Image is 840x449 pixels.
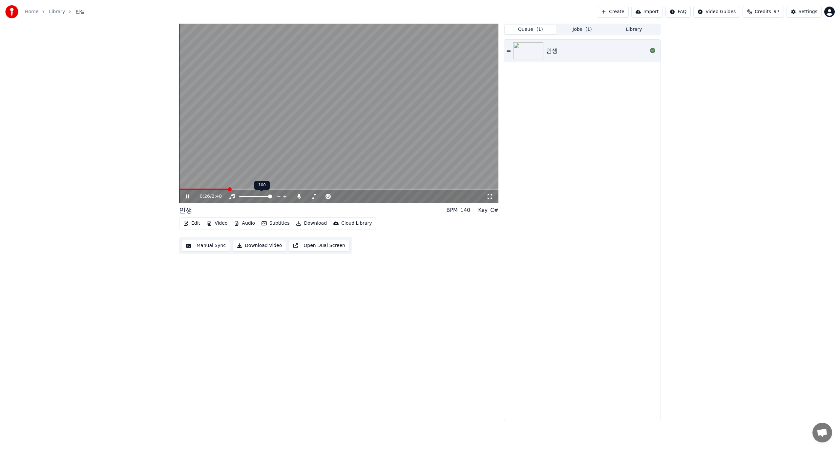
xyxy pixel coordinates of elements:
[546,46,558,55] div: 인생
[212,193,222,200] span: 2:48
[774,9,780,15] span: 97
[446,206,457,214] div: BPM
[181,219,203,228] button: Edit
[490,206,498,214] div: C#
[799,9,817,15] div: Settings
[556,25,608,34] button: Jobs
[254,181,270,190] div: 100
[585,26,592,33] span: ( 1 )
[200,193,210,200] span: 0:26
[182,240,230,252] button: Manual Sync
[787,6,822,18] button: Settings
[25,9,38,15] a: Home
[608,25,660,34] button: Library
[231,219,258,228] button: Audio
[204,219,230,228] button: Video
[505,25,556,34] button: Queue
[755,9,771,15] span: Credits
[478,206,488,214] div: Key
[536,26,543,33] span: ( 1 )
[293,219,329,228] button: Download
[233,240,286,252] button: Download Video
[693,6,740,18] button: Video Guides
[75,9,85,15] span: 인생
[200,193,216,200] div: /
[460,206,471,214] div: 140
[631,6,663,18] button: Import
[49,9,65,15] a: Library
[259,219,292,228] button: Subtitles
[289,240,349,252] button: Open Dual Screen
[179,206,192,215] div: 인생
[25,9,85,15] nav: breadcrumb
[812,423,832,442] a: 채팅 열기
[665,6,691,18] button: FAQ
[597,6,629,18] button: Create
[743,6,784,18] button: Credits97
[5,5,18,18] img: youka
[341,220,372,227] div: Cloud Library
